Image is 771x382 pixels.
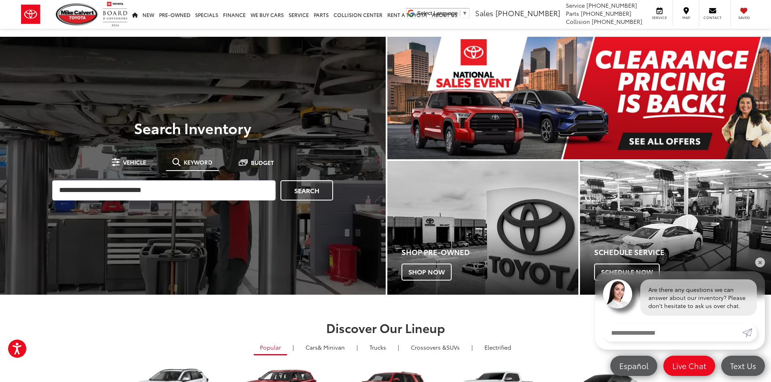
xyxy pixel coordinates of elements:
span: & Minivan [318,343,345,351]
a: Español [610,356,657,376]
span: [PHONE_NUMBER] [592,17,642,25]
span: [PHONE_NUMBER] [586,1,637,9]
a: Search [280,180,333,200]
span: Español [615,361,652,371]
div: Toyota [387,161,578,295]
span: Parts [566,9,579,17]
a: Popular [254,340,287,355]
h2: Discover Our Lineup [100,321,671,334]
div: Are there any questions we can answer about our inventory? Please don't hesitate to ask us over c... [640,279,757,316]
span: Crossovers & [411,343,446,351]
span: Saved [735,15,753,20]
span: Keyword [184,159,212,165]
span: Live Chat [668,361,710,371]
li: | [355,343,360,351]
li: | [396,343,401,351]
img: Mike Calvert Toyota [56,3,99,25]
a: Schedule Service Schedule Now [580,161,771,295]
span: Budget [251,160,274,165]
h3: Search Inventory [34,120,352,136]
h4: Shop Pre-Owned [401,248,578,256]
h4: Schedule Service [594,248,771,256]
a: Shop Pre-Owned Shop Now [387,161,578,295]
span: Vehicle [123,159,146,165]
a: SUVs [405,340,466,354]
input: Enter your message [603,324,742,342]
li: | [291,343,296,351]
span: Contact [703,15,722,20]
span: Sales [475,8,493,18]
div: Toyota [580,161,771,295]
span: Text Us [726,361,760,371]
a: Text Us [721,356,765,376]
span: Service [566,1,585,9]
img: Agent profile photo [603,279,632,308]
span: ▼ [462,10,467,16]
a: Electrified [478,340,517,354]
a: Live Chat [663,356,715,376]
span: [PHONE_NUMBER] [581,9,631,17]
a: Cars [299,340,351,354]
a: Trucks [363,340,392,354]
span: [PHONE_NUMBER] [495,8,560,18]
span: Shop Now [401,264,452,281]
a: Submit [742,324,757,342]
span: Collision [566,17,590,25]
span: Schedule Now [594,264,660,281]
span: Map [677,15,695,20]
span: Service [650,15,669,20]
li: | [469,343,475,351]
